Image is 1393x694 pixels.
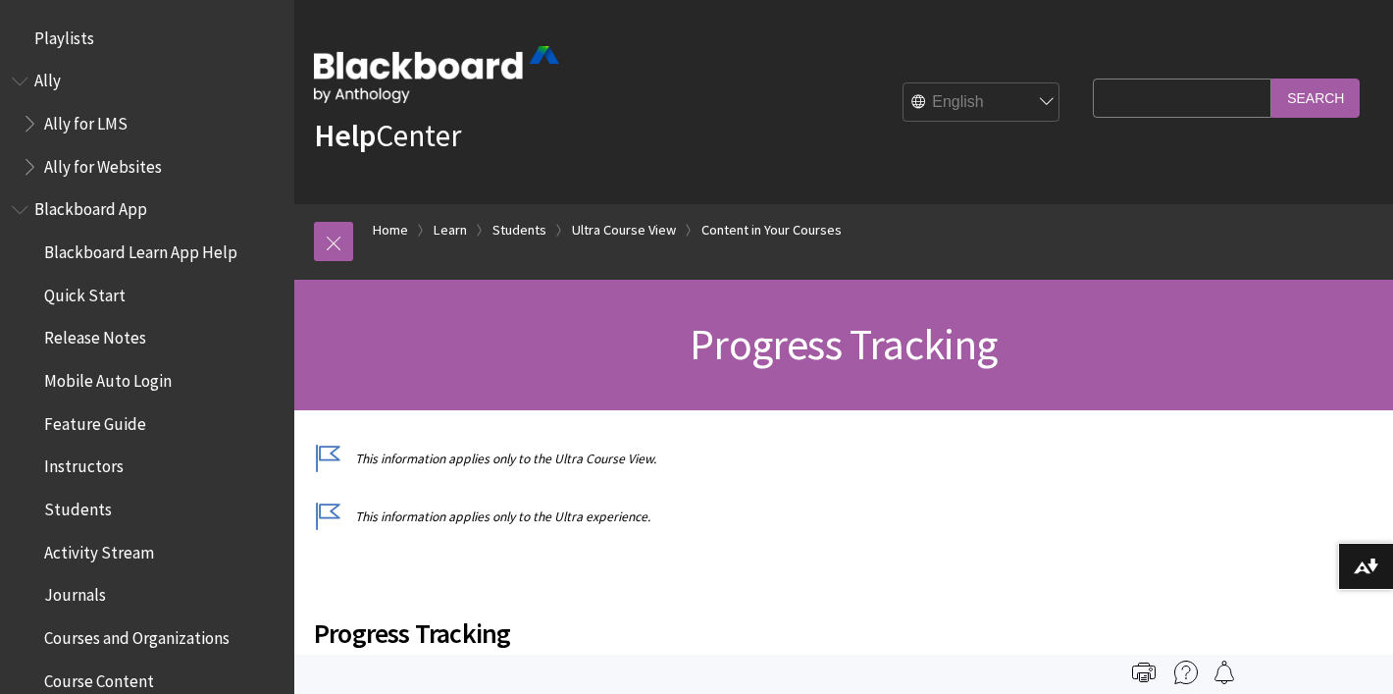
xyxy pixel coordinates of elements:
span: Ally for LMS [44,107,128,133]
a: Students [492,218,546,242]
a: HelpCenter [314,116,461,155]
a: Home [373,218,408,242]
span: Release Notes [44,322,146,348]
input: Search [1271,79,1360,117]
span: Progress Tracking [690,317,997,371]
span: Journals [44,579,106,606]
img: Follow this page [1212,661,1236,684]
span: Blackboard App [34,193,147,220]
span: Blackboard Learn App Help [44,236,237,262]
p: This information applies only to the Ultra Course View. [314,450,1083,468]
span: Ally [34,65,61,91]
img: Blackboard by Anthology [314,46,559,103]
a: Learn [434,218,467,242]
span: Students [44,493,112,519]
span: Ally for Websites [44,150,162,177]
nav: Book outline for Anthology Ally Help [12,65,283,184]
nav: Book outline for Playlists [12,22,283,55]
img: More help [1174,661,1198,684]
a: Content in Your Courses [701,218,842,242]
span: Activity Stream [44,536,154,562]
span: Courses and Organizations [44,621,230,648]
a: Ultra Course View [572,218,676,242]
span: Feature Guide [44,407,146,434]
span: Quick Start [44,279,126,305]
span: Mobile Auto Login [44,364,172,391]
img: Print [1132,661,1156,684]
strong: Help [314,116,376,155]
span: Instructors [44,451,124,477]
span: Course Content [44,665,154,691]
span: Progress Tracking [314,613,1083,654]
span: Playlists [34,22,94,48]
select: Site Language Selector [903,83,1060,123]
p: This information applies only to the Ultra experience. [314,507,1083,526]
